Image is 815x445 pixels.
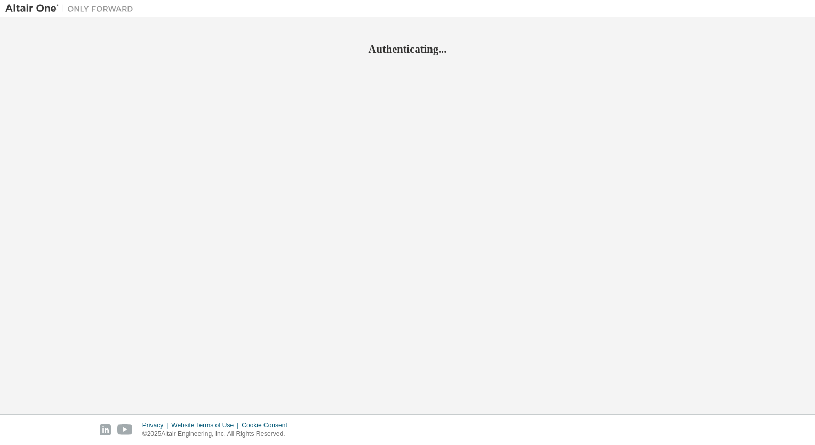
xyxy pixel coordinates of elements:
[142,421,171,430] div: Privacy
[100,424,111,435] img: linkedin.svg
[242,421,293,430] div: Cookie Consent
[5,3,139,14] img: Altair One
[5,42,810,56] h2: Authenticating...
[171,421,242,430] div: Website Terms of Use
[117,424,133,435] img: youtube.svg
[142,430,294,439] p: © 2025 Altair Engineering, Inc. All Rights Reserved.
